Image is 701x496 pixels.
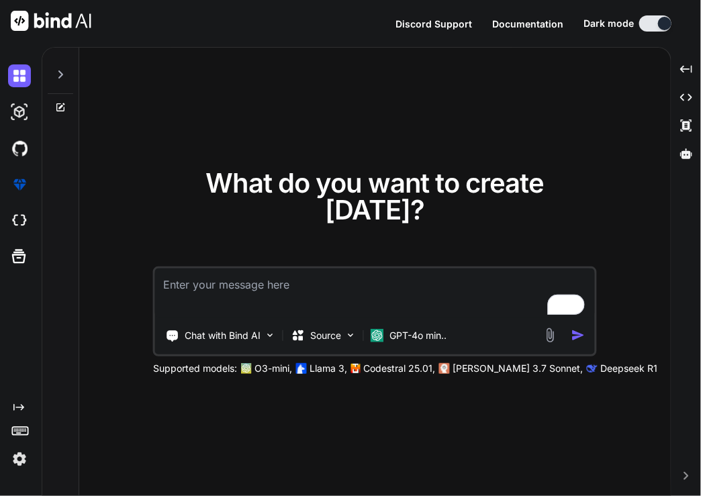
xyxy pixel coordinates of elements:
p: Chat with Bind AI [185,329,261,342]
img: claude [439,363,450,374]
img: Bind AI [11,11,91,31]
img: githubDark [8,137,31,160]
p: Llama 3, [310,362,347,375]
img: darkChat [8,64,31,87]
img: GPT-4 [241,363,252,374]
p: GPT-4o min.. [389,329,447,342]
img: Llama2 [296,363,307,374]
span: Discord Support [395,18,472,30]
img: darkAi-studio [8,101,31,123]
img: cloudideIcon [8,209,31,232]
p: Source [310,329,341,342]
img: Pick Models [345,330,357,341]
img: settings [8,448,31,470]
img: icon [571,328,586,342]
p: [PERSON_NAME] 3.7 Sonnet, [453,362,583,375]
textarea: To enrich screen reader interactions, please activate Accessibility in Grammarly extension settings [155,268,595,318]
img: Pick Tools [265,330,276,341]
img: attachment [543,328,558,343]
p: O3-mini, [254,362,292,375]
img: claude [587,363,598,374]
span: Dark mode [583,17,634,30]
img: GPT-4o mini [371,329,384,342]
button: Documentation [492,17,563,31]
img: Mistral-AI [351,364,361,373]
p: Deepseek R1 [600,362,657,375]
span: What do you want to create [DATE]? [205,166,544,226]
p: Codestral 25.01, [363,362,435,375]
p: Supported models: [153,362,237,375]
span: Documentation [492,18,563,30]
img: premium [8,173,31,196]
button: Discord Support [395,17,472,31]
